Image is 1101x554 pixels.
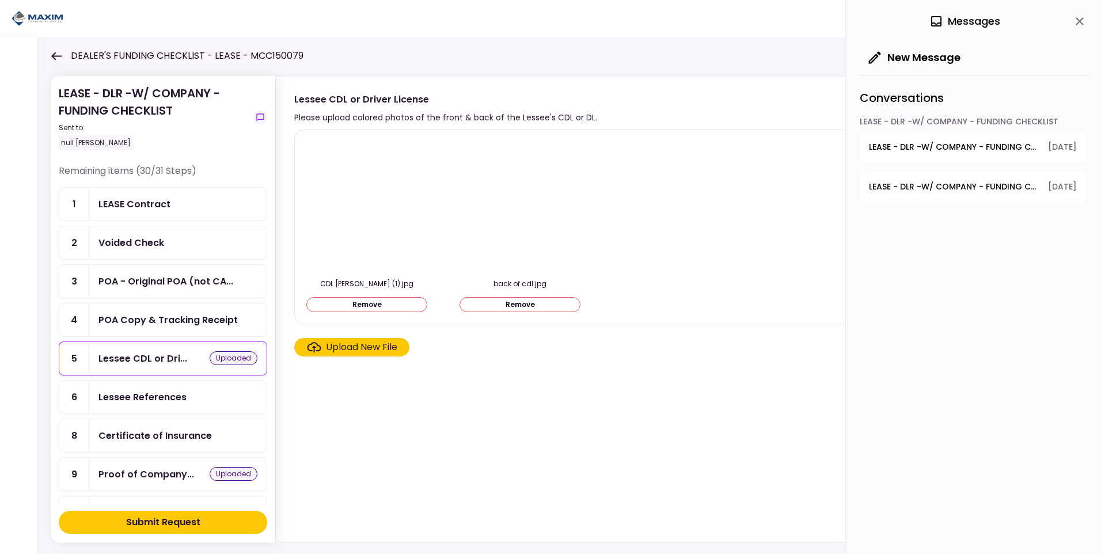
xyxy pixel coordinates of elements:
[98,467,194,481] div: Proof of Company Ownership
[59,226,267,260] a: 2Voided Check
[294,338,409,356] span: Click here to upload the required document
[860,116,1086,132] div: LEASE - DLR -W/ COMPANY - FUNDING CHECKLIST
[98,274,233,289] div: POA - Original POA (not CA or GA) (Received in house)
[59,135,133,150] div: null [PERSON_NAME]
[1048,181,1077,193] span: [DATE]
[869,141,1040,153] span: LEASE - DLR -W/ COMPANY - FUNDING CHECKLIST - Proof of Company FEIN
[59,264,267,298] a: 3POA - Original POA (not CA or GA) (Received in house)
[59,187,267,221] a: 1LEASE Contract
[59,419,267,453] a: 8Certificate of Insurance
[306,279,427,289] div: CDL brandi clark (1).jpg
[59,85,249,150] div: LEASE - DLR -W/ COMPANY - FUNDING CHECKLIST
[59,123,249,133] div: Sent to:
[59,188,89,221] div: 1
[59,164,267,187] div: Remaining items (30/31 Steps)
[12,10,63,27] img: Partner icon
[253,111,267,124] button: show-messages
[59,511,267,534] button: Submit Request
[98,197,170,211] div: LEASE Contract
[860,132,1086,162] button: open-conversation
[59,496,89,529] div: 10
[59,341,267,375] a: 5Lessee CDL or Driver Licenseuploaded
[59,226,89,259] div: 2
[59,457,267,491] a: 9Proof of Company Ownershipuploaded
[59,380,267,414] a: 6Lessee References
[71,49,303,63] h1: DEALER'S FUNDING CHECKLIST - LEASE - MCC150079
[460,297,580,312] button: Remove
[98,351,187,366] div: Lessee CDL or Driver License
[294,92,597,107] div: Lessee CDL or Driver License
[275,76,1078,542] div: Lessee CDL or Driver LicensePlease upload colored photos of the front & back of the Lessee's CDL ...
[59,342,89,375] div: 5
[1048,141,1077,153] span: [DATE]
[59,381,89,413] div: 6
[98,428,212,443] div: Certificate of Insurance
[98,236,164,250] div: Voided Check
[59,419,89,452] div: 8
[1070,12,1089,31] button: close
[210,351,257,365] div: uploaded
[860,75,1089,116] div: Conversations
[59,496,267,530] a: 10Proof of Company FEINuploaded
[59,303,89,336] div: 4
[860,172,1086,202] button: open-conversation
[210,467,257,481] div: uploaded
[326,340,397,354] div: Upload New File
[294,111,597,124] div: Please upload colored photos of the front & back of the Lessee's CDL or DL.
[98,390,187,404] div: Lessee References
[929,13,1000,30] div: Messages
[306,297,427,312] button: Remove
[59,265,89,298] div: 3
[869,181,1040,193] span: LEASE - DLR -W/ COMPANY - FUNDING CHECKLIST - Lessee CDL or Driver License
[126,515,200,529] div: Submit Request
[59,303,267,337] a: 4POA Copy & Tracking Receipt
[59,458,89,491] div: 9
[860,43,970,73] button: New Message
[98,313,238,327] div: POA Copy & Tracking Receipt
[460,279,580,289] div: back of cdl.jpg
